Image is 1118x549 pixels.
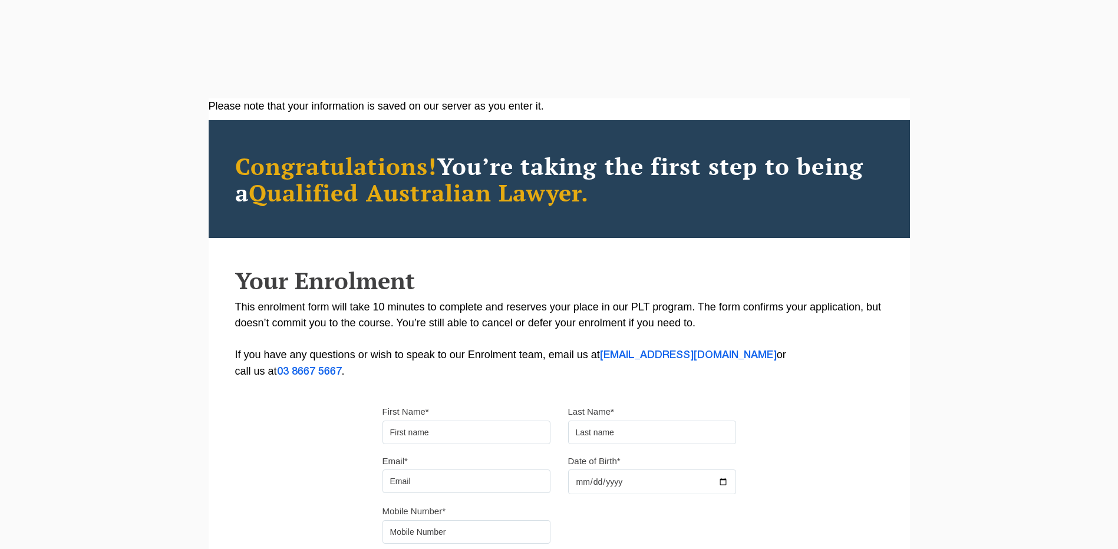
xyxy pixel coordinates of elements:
a: [EMAIL_ADDRESS][DOMAIN_NAME] [600,350,777,360]
p: This enrolment form will take 10 minutes to complete and reserves your place in our PLT program. ... [235,299,883,380]
label: Date of Birth* [568,455,621,467]
label: Last Name* [568,406,614,418]
h2: You’re taking the first step to being a [235,153,883,206]
span: Qualified Australian Lawyer. [249,177,589,208]
input: Mobile Number [382,520,550,544]
a: 03 8667 5667 [277,367,342,376]
div: Please note that your information is saved on our server as you enter it. [209,98,910,114]
span: Congratulations! [235,150,437,181]
label: First Name* [382,406,429,418]
label: Email* [382,455,408,467]
h2: Your Enrolment [235,267,883,293]
input: Last name [568,421,736,444]
label: Mobile Number* [382,505,446,517]
input: First name [382,421,550,444]
input: Email [382,469,550,493]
